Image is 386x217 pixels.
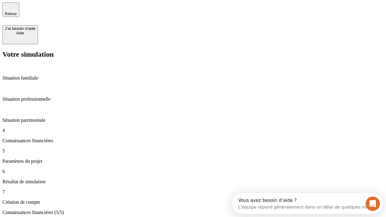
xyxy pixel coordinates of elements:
[2,148,384,154] p: 5
[2,96,384,102] p: Situation professionnelle
[2,169,384,174] p: 6
[232,193,383,214] iframe: Intercom live chat discovery launcher
[2,179,384,184] p: Résultat de simulation
[2,189,384,195] p: 7
[2,210,384,215] p: Connaissances financières (5/5)
[2,128,384,133] p: 4
[5,26,36,31] div: J’ai besoin d'aide
[6,10,148,16] div: L’équipe répond généralement dans un délai de quelques minutes.
[5,11,17,16] span: Retour
[2,25,38,44] button: J’ai besoin d'aideAide
[2,138,384,143] p: Connaissances financières
[2,118,384,123] p: Situation patrimoniale
[2,2,19,17] button: Retour
[2,50,384,58] h2: Votre simulation
[2,75,384,81] p: Situation familiale
[6,5,148,10] div: Vous avez besoin d’aide ?
[2,159,384,164] p: Paramètres du projet
[5,31,36,35] div: Aide
[2,200,384,205] p: Création de compte
[2,2,166,19] div: Ouvrir le Messenger Intercom
[365,197,380,211] iframe: Intercom live chat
